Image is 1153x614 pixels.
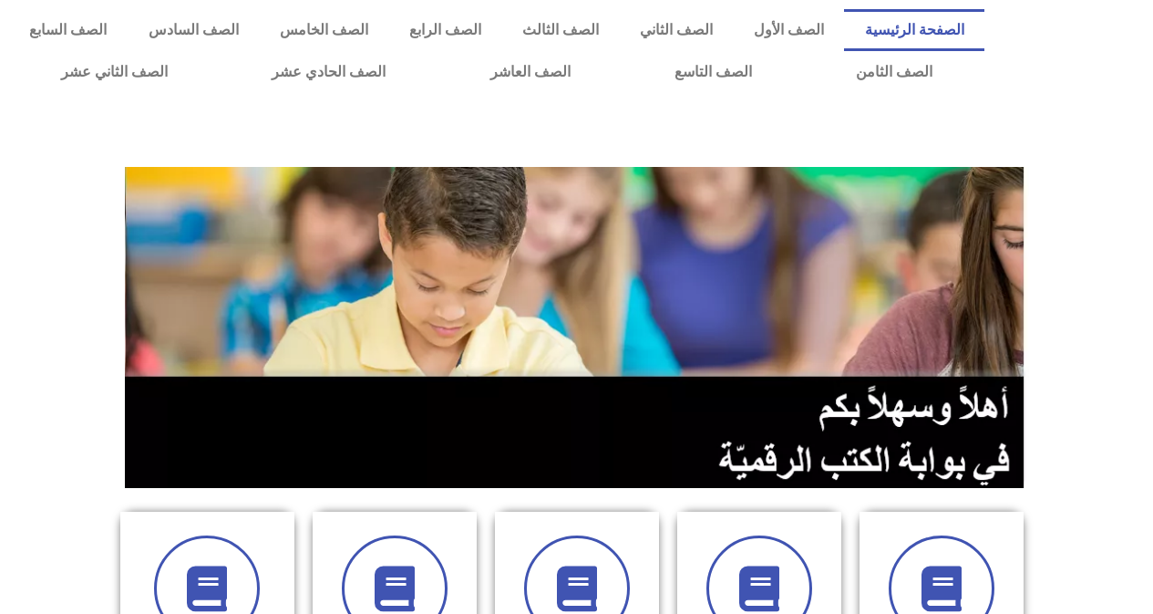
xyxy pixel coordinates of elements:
a: الصفحة الرئيسية [844,9,984,51]
a: الصف الرابع [388,9,501,51]
a: الصف السادس [128,9,259,51]
a: الصف الثاني عشر [9,51,220,93]
a: الصف الأول [733,9,844,51]
a: الصف الثالث [501,9,619,51]
a: الصف التاسع [623,51,804,93]
a: الصف الحادي عشر [220,51,438,93]
a: الصف الثاني [619,9,733,51]
a: الصف السابع [9,9,128,51]
a: الصف الثامن [804,51,984,93]
a: الصف الخامس [259,9,388,51]
a: الصف العاشر [438,51,623,93]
